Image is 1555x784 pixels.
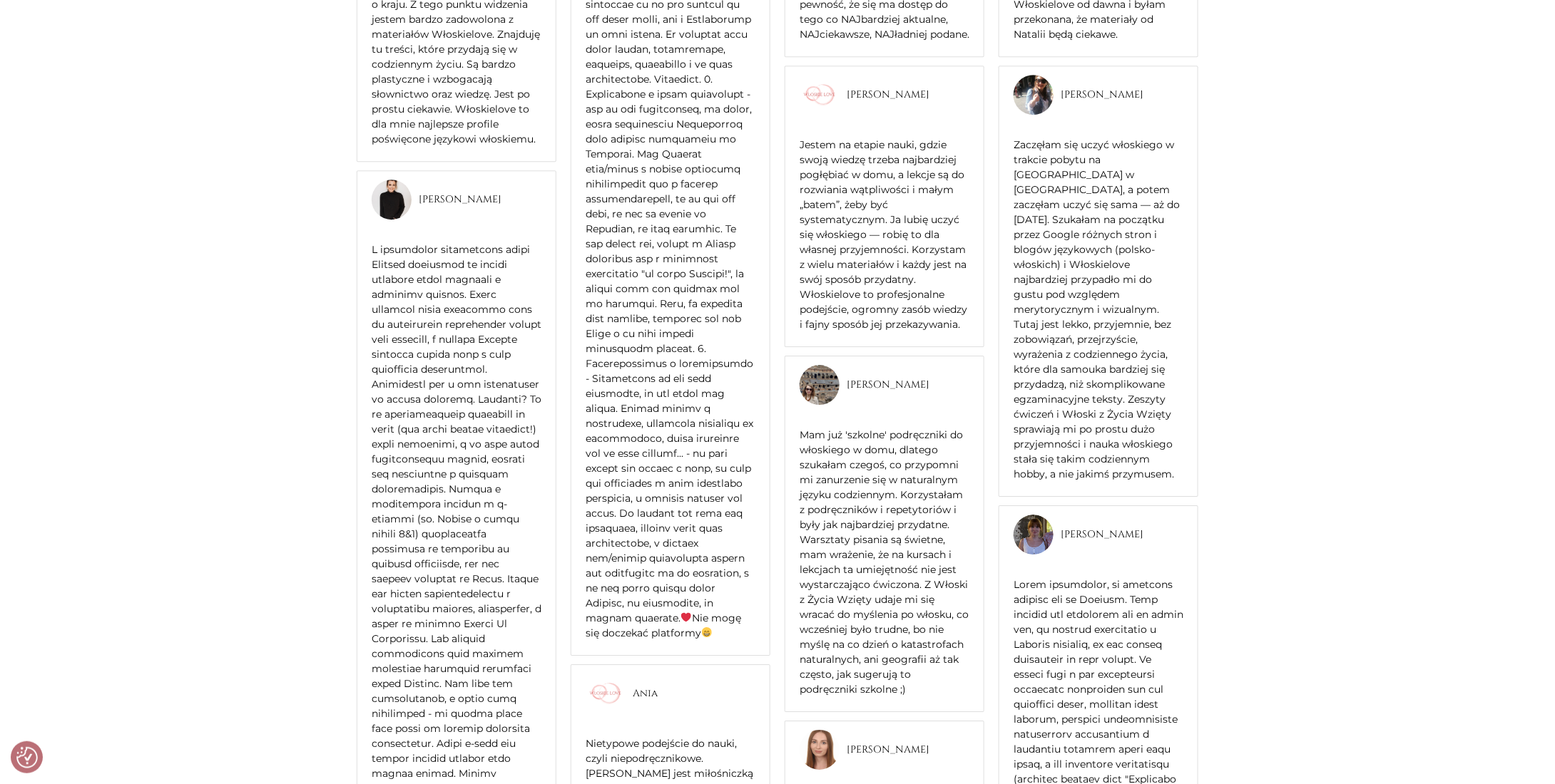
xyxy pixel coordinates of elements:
span: [PERSON_NAME] [847,87,929,102]
img: Revisit consent button [16,747,38,768]
span: [PERSON_NAME] [419,192,501,207]
span: [PERSON_NAME] [847,377,929,392]
span: [PERSON_NAME] [1061,87,1143,102]
p: Mam już 'szkolne' podręczniki do włoskiego w domu, dlatego szukałam czegoś, co przypomni mi zanur... [800,428,969,697]
span: Ania [633,686,658,701]
img: ❤️ [681,612,691,622]
button: Preferencje co do zgód [16,747,38,768]
span: [PERSON_NAME] [847,742,929,757]
p: Jestem na etapie nauki, gdzie swoją wiedzę trzeba najbardziej pogłębiać w domu, a lekcje są do ro... [800,138,969,332]
p: Zaczęłam się uczyć włoskiego w trakcie pobytu na [GEOGRAPHIC_DATA] w [GEOGRAPHIC_DATA], a potem z... [1014,138,1183,482]
img: 😁 [702,627,712,637]
span: [PERSON_NAME] [1061,527,1143,542]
